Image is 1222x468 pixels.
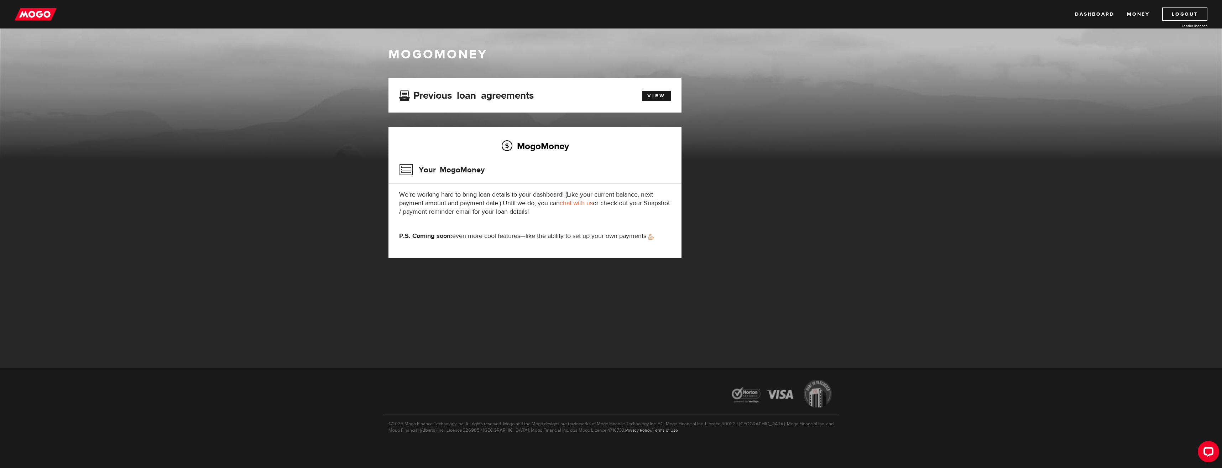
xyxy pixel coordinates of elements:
a: Dashboard [1075,7,1114,21]
a: Privacy Policy [625,427,651,433]
a: View [642,91,671,101]
h1: MogoMoney [388,47,834,62]
h3: Previous loan agreements [399,90,534,99]
a: chat with us [560,199,593,207]
h3: Your MogoMoney [399,161,485,179]
p: ©2025 Mogo Finance Technology Inc. All rights reserved. Mogo and the Mogo designs are trademarks ... [383,415,839,433]
a: Terms of Use [653,427,678,433]
strong: P.S. Coming soon: [399,232,452,240]
img: legal-icons-92a2ffecb4d32d839781d1b4e4802d7b.png [725,374,839,415]
a: Money [1127,7,1149,21]
img: strong arm emoji [648,234,654,240]
iframe: LiveChat chat widget [1192,438,1222,468]
img: mogo_logo-11ee424be714fa7cbb0f0f49df9e16ec.png [15,7,57,21]
h2: MogoMoney [399,139,671,154]
a: Lender licences [1154,23,1207,28]
p: We're working hard to bring loan details to your dashboard! (Like your current balance, next paym... [399,191,671,216]
p: even more cool features—like the ability to set up your own payments [399,232,671,240]
a: Logout [1162,7,1207,21]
